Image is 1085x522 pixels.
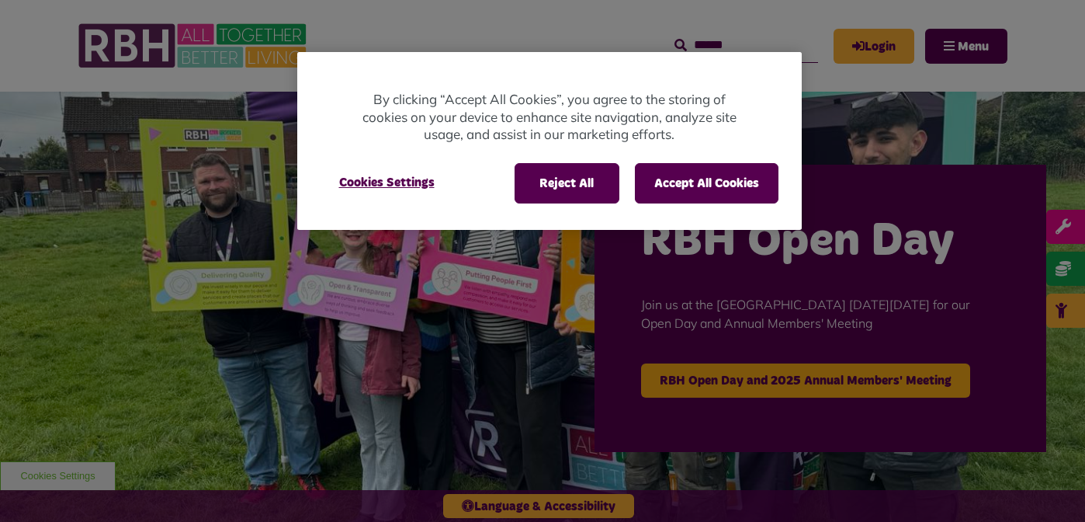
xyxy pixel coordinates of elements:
div: Privacy [297,52,802,230]
button: Cookies Settings [321,163,453,202]
div: Cookie banner [297,52,802,230]
p: By clicking “Accept All Cookies”, you agree to the storing of cookies on your device to enhance s... [359,91,740,144]
button: Accept All Cookies [635,163,778,204]
button: Reject All [515,163,619,204]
